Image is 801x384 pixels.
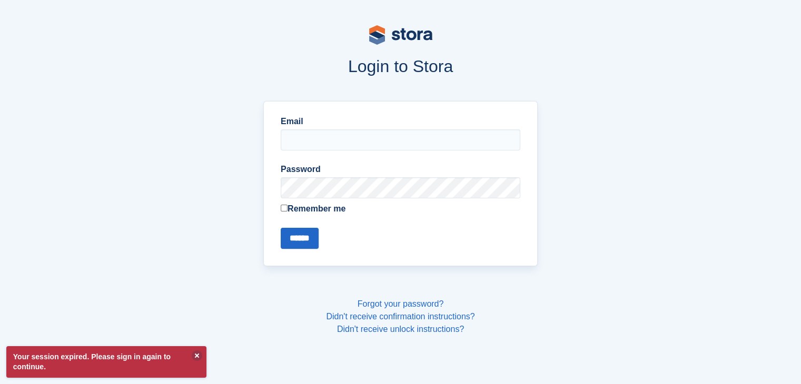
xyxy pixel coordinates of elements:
h1: Login to Stora [63,57,739,76]
a: Didn't receive unlock instructions? [337,325,464,334]
img: stora-logo-53a41332b3708ae10de48c4981b4e9114cc0af31d8433b30ea865607fb682f29.svg [369,25,432,45]
a: Forgot your password? [358,299,444,308]
a: Didn't receive confirmation instructions? [326,312,474,321]
p: Your session expired. Please sign in again to continue. [6,346,206,378]
label: Email [281,115,520,128]
label: Remember me [281,203,520,215]
input: Remember me [281,205,288,211]
label: Password [281,163,520,176]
